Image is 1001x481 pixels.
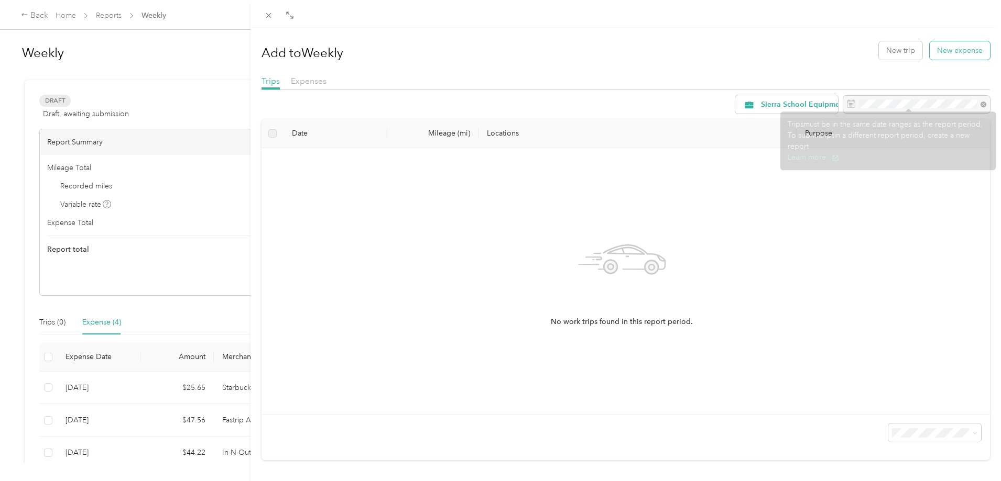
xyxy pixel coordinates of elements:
[942,422,1001,481] iframe: Everlance-gr Chat Button Frame
[387,119,478,148] th: Mileage (mi)
[879,41,922,60] button: New trip
[788,119,988,130] div: Trips must be in the same date ranges as the report period.
[291,76,327,86] span: Expenses
[788,152,839,163] button: Learn more.
[788,130,988,152] div: To submit trips in a different report period, create a new report
[930,41,990,60] button: New expense
[262,40,343,65] h1: Add to Weekly
[551,316,693,328] span: No work trips found in this report period.
[262,76,280,86] span: Trips
[284,119,387,148] th: Date
[761,101,846,108] span: Sierra School Equipment
[478,119,797,148] th: Locations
